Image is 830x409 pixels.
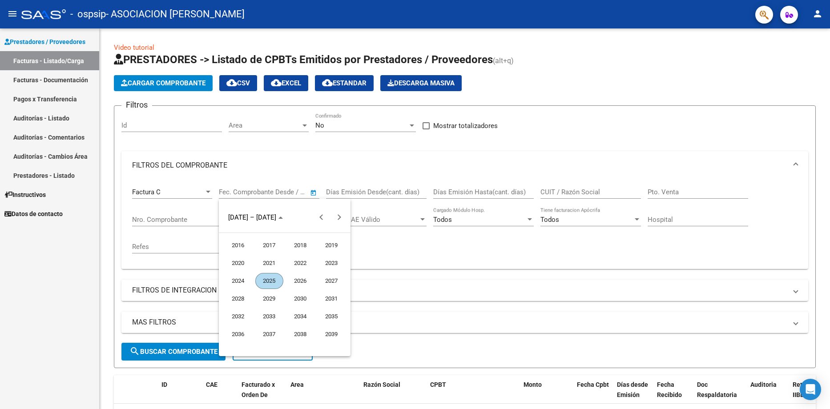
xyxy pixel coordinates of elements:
[255,326,283,342] span: 2037
[255,273,283,289] span: 2025
[285,254,316,272] button: 2022
[222,290,254,308] button: 2028
[318,326,346,342] span: 2039
[800,379,821,400] div: Open Intercom Messenger
[224,291,252,307] span: 2028
[316,308,347,325] button: 2035
[316,290,347,308] button: 2031
[285,237,316,254] button: 2018
[318,291,346,307] span: 2031
[318,255,346,271] span: 2023
[224,273,252,289] span: 2024
[285,325,316,343] button: 2038
[316,237,347,254] button: 2019
[286,273,314,289] span: 2026
[222,254,254,272] button: 2020
[222,272,254,290] button: 2024
[255,309,283,325] span: 2033
[285,290,316,308] button: 2030
[286,255,314,271] span: 2022
[316,325,347,343] button: 2039
[222,237,254,254] button: 2016
[286,309,314,325] span: 2034
[318,237,346,253] span: 2019
[254,237,285,254] button: 2017
[254,308,285,325] button: 2033
[254,254,285,272] button: 2021
[318,273,346,289] span: 2027
[255,255,283,271] span: 2021
[286,326,314,342] span: 2038
[316,272,347,290] button: 2027
[285,272,316,290] button: 2026
[255,237,283,253] span: 2017
[224,309,252,325] span: 2032
[254,290,285,308] button: 2029
[224,255,252,271] span: 2020
[224,326,252,342] span: 2036
[285,308,316,325] button: 2034
[318,309,346,325] span: 2035
[222,325,254,343] button: 2036
[313,209,330,226] button: Previous 24 years
[224,237,252,253] span: 2016
[255,291,283,307] span: 2029
[316,254,347,272] button: 2023
[286,237,314,253] span: 2018
[228,213,276,221] span: [DATE] – [DATE]
[286,291,314,307] span: 2030
[330,209,348,226] button: Next 24 years
[254,325,285,343] button: 2037
[225,209,286,225] button: Choose date
[254,272,285,290] button: 2025
[222,308,254,325] button: 2032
